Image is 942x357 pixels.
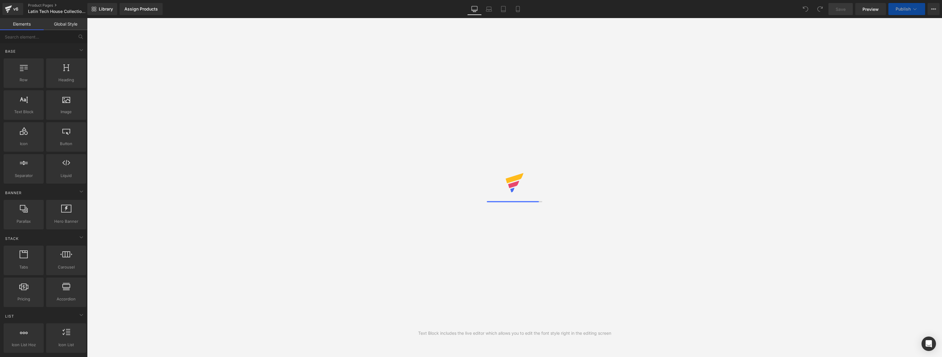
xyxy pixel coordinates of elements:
[855,3,886,15] a: Preview
[511,3,525,15] a: Mobile
[5,313,15,319] span: List
[28,9,86,14] span: Latin Tech House Collection 2023 / 2024
[496,3,511,15] a: Tablet
[44,18,87,30] a: Global Style
[87,3,117,15] a: New Library
[48,141,84,147] span: Button
[124,7,158,11] div: Assign Products
[5,218,42,225] span: Parallax
[5,296,42,302] span: Pricing
[814,3,826,15] button: Redo
[5,264,42,270] span: Tabs
[5,190,22,196] span: Banner
[48,218,84,225] span: Hero Banner
[48,77,84,83] span: Heading
[836,6,846,12] span: Save
[48,296,84,302] span: Accordion
[928,3,940,15] button: More
[28,3,97,8] a: Product Pages
[482,3,496,15] a: Laptop
[48,172,84,179] span: Liquid
[418,330,611,337] div: Text Block includes the live editor which allows you to edit the font style right in the editing ...
[5,141,42,147] span: Icon
[12,5,20,13] div: v6
[48,342,84,348] span: Icon List
[5,172,42,179] span: Separator
[862,6,879,12] span: Preview
[922,337,936,351] div: Open Intercom Messenger
[888,3,925,15] button: Publish
[2,3,23,15] a: v6
[467,3,482,15] a: Desktop
[99,6,113,12] span: Library
[5,236,19,241] span: Stack
[5,109,42,115] span: Text Block
[896,7,911,11] span: Publish
[48,264,84,270] span: Carousel
[5,48,16,54] span: Base
[5,342,42,348] span: Icon List Hoz
[48,109,84,115] span: Image
[5,77,42,83] span: Row
[800,3,812,15] button: Undo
